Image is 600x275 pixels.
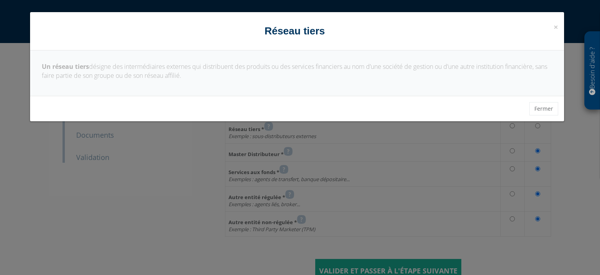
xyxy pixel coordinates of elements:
h4: Réseau tiers [36,24,558,38]
strong: Un réseau tiers [42,62,89,71]
p: Besoin d'aide ? [588,36,597,106]
span: × [554,22,558,32]
span: désigne des intermédiaires externes qui distribuent des produits ou des services financiers au no... [42,62,547,80]
button: Fermer [529,102,558,115]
